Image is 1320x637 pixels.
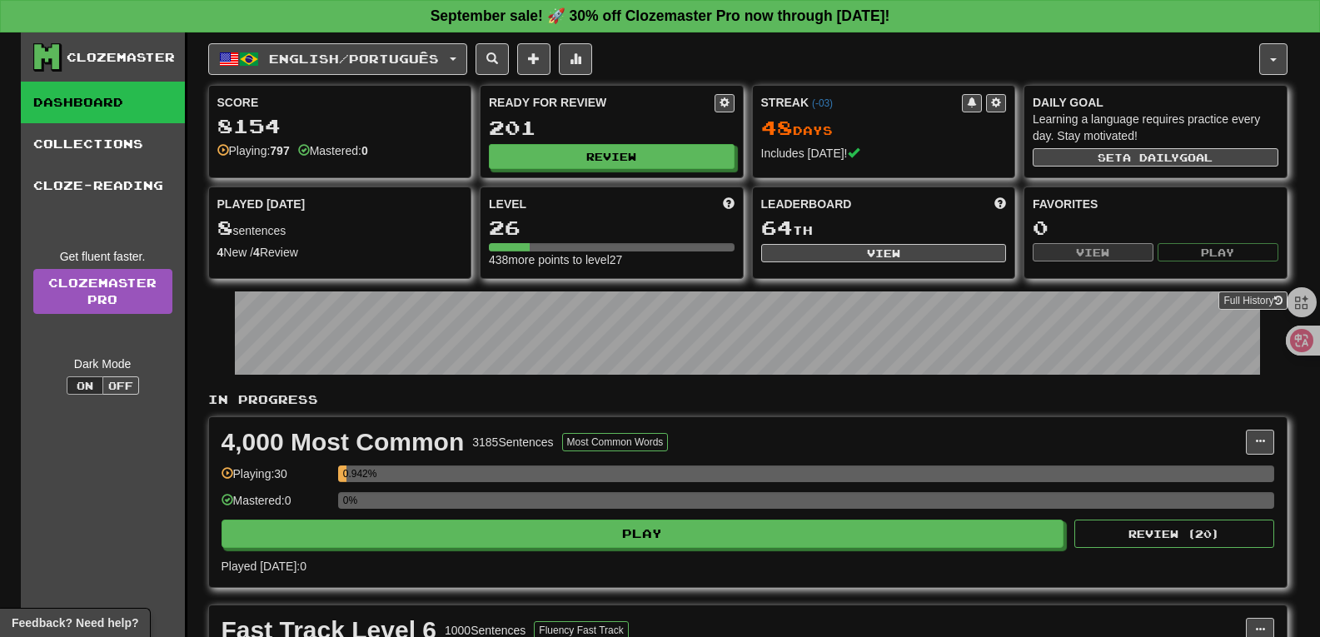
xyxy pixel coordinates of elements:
[761,244,1007,262] button: View
[222,520,1064,548] button: Play
[761,117,1007,139] div: Day s
[12,615,138,631] span: Open feedback widget
[270,144,289,157] strong: 797
[102,376,139,395] button: Off
[298,142,368,159] div: Mastered:
[761,145,1007,162] div: Includes [DATE]!
[33,248,172,265] div: Get fluent faster.
[1123,152,1179,163] span: a daily
[222,560,306,573] span: Played [DATE]: 0
[761,196,852,212] span: Leaderboard
[208,43,467,75] button: English/Português
[761,94,963,111] div: Streak
[1218,291,1287,310] button: Full History
[269,52,439,66] span: English / Português
[217,196,306,212] span: Played [DATE]
[222,430,465,455] div: 4,000 Most Common
[1033,196,1278,212] div: Favorites
[33,356,172,372] div: Dark Mode
[761,216,793,239] span: 64
[343,465,346,482] div: 0.942%
[472,434,553,450] div: 3185 Sentences
[489,251,735,268] div: 438 more points to level 27
[208,391,1288,408] p: In Progress
[217,94,463,111] div: Score
[489,94,715,111] div: Ready for Review
[1158,243,1278,261] button: Play
[1033,243,1153,261] button: View
[476,43,509,75] button: Search sentences
[761,116,793,139] span: 48
[217,244,463,261] div: New / Review
[217,246,224,259] strong: 4
[559,43,592,75] button: More stats
[33,269,172,314] a: ClozemasterPro
[723,196,735,212] span: Score more points to level up
[562,433,669,451] button: Most Common Words
[1033,111,1278,144] div: Learning a language requires practice every day. Stay motivated!
[994,196,1006,212] span: This week in points, UTC
[222,465,330,493] div: Playing: 30
[517,43,550,75] button: Add sentence to collection
[361,144,368,157] strong: 0
[67,376,103,395] button: On
[253,246,260,259] strong: 4
[812,97,833,109] a: (-03)
[1074,520,1274,548] button: Review (20)
[431,7,890,24] strong: September sale! 🚀 30% off Clozemaster Pro now through [DATE]!
[21,123,185,165] a: Collections
[1033,94,1278,111] div: Daily Goal
[217,216,233,239] span: 8
[21,82,185,123] a: Dashboard
[489,117,735,138] div: 201
[1033,217,1278,238] div: 0
[217,217,463,239] div: sentences
[1033,148,1278,167] button: Seta dailygoal
[21,165,185,207] a: Cloze-Reading
[67,49,175,66] div: Clozemaster
[489,217,735,238] div: 26
[222,492,330,520] div: Mastered: 0
[489,196,526,212] span: Level
[489,144,735,169] button: Review
[217,116,463,137] div: 8154
[761,217,1007,239] div: th
[217,142,290,159] div: Playing:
